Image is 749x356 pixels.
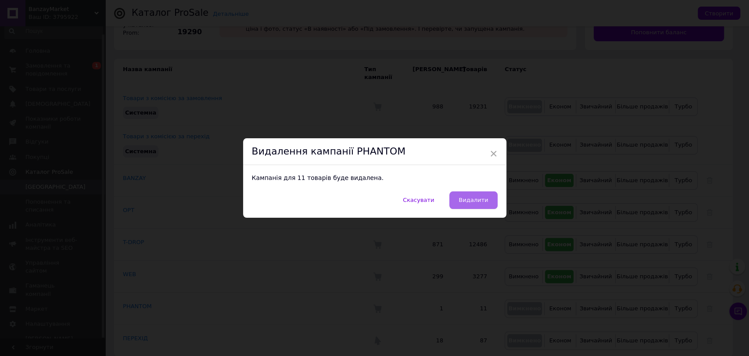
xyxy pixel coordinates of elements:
[394,191,443,209] button: Скасувати
[459,197,488,203] span: Видалити
[403,197,434,203] span: Скасувати
[449,191,497,209] button: Видалити
[490,146,498,161] span: ×
[243,138,506,165] div: Видалення кампанії PHANTOM
[243,165,506,191] div: Кампанія для 11 товарів буде видалена.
